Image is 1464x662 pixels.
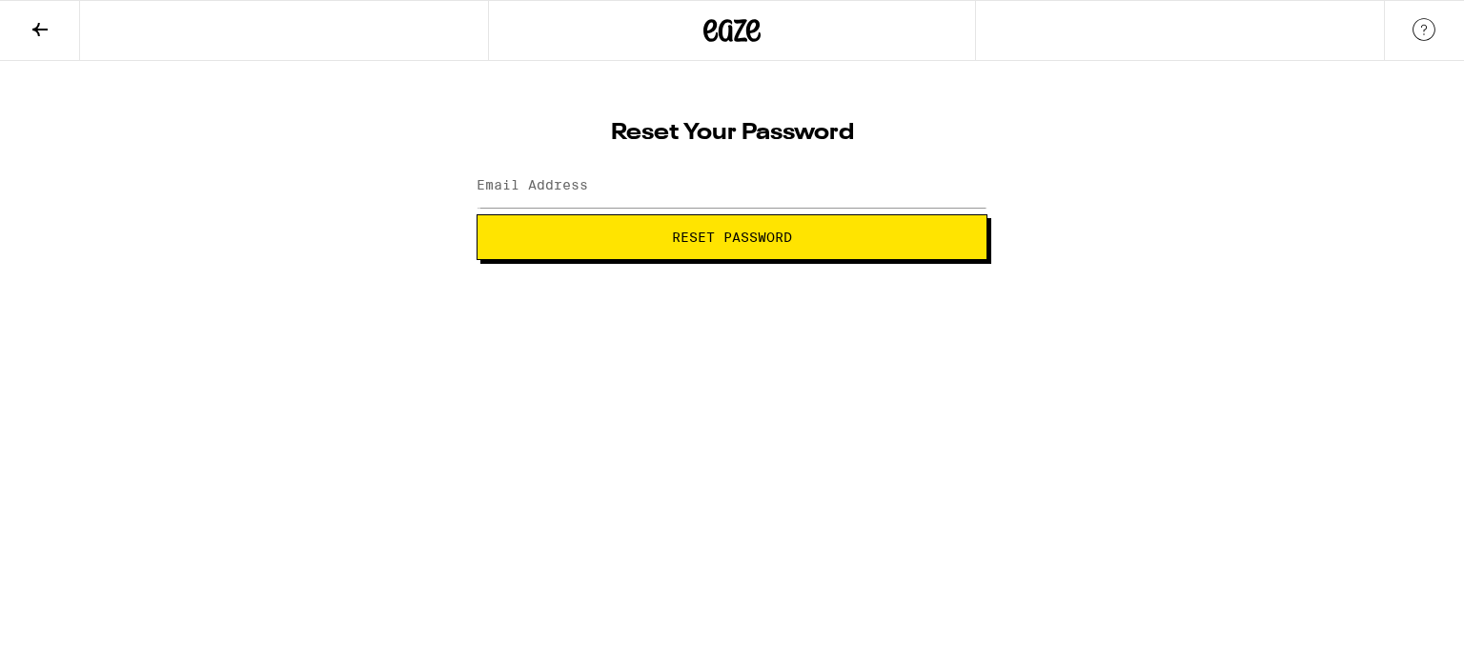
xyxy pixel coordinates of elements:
label: Email Address [477,177,588,192]
button: Reset Password [477,214,987,260]
span: Reset Password [672,231,792,244]
h1: Reset Your Password [477,122,987,145]
input: Email Address [477,165,987,208]
span: Hi. Need any help? [11,13,137,29]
